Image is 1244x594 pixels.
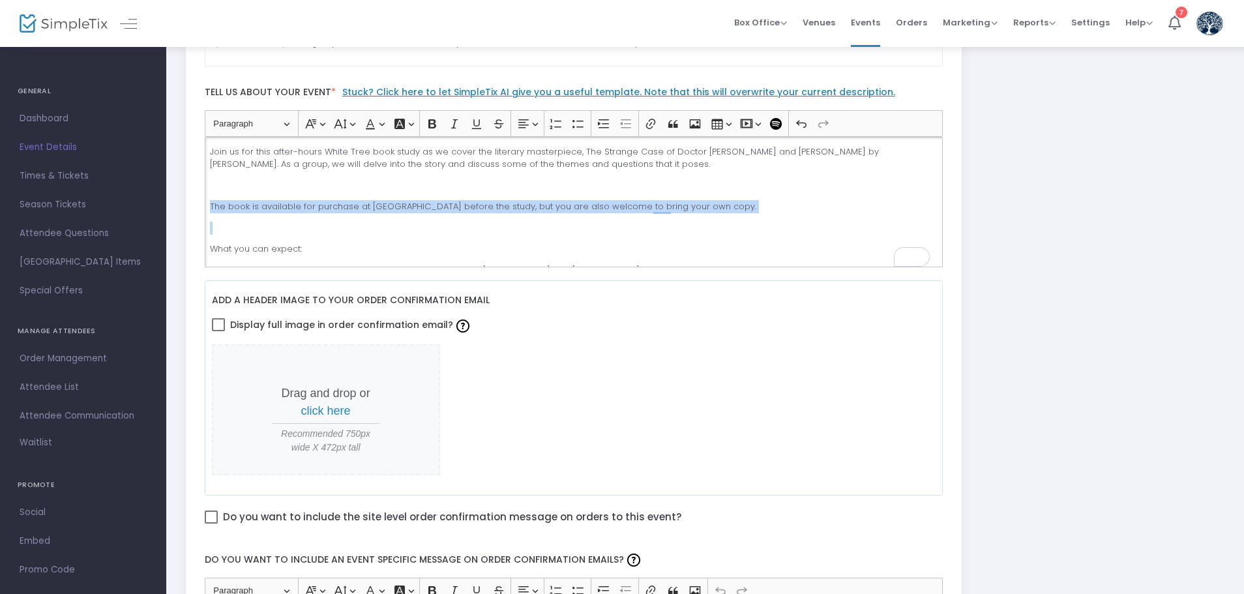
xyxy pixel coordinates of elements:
label: Do you want to include an event specific message on order confirmation emails? [198,542,949,577]
span: Times & Tickets [20,168,147,185]
span: Waitlist [20,436,52,449]
img: question-mark [627,554,640,567]
div: 7 [1176,7,1187,18]
p: What you can expect: [210,243,937,256]
span: Attendee Questions [20,225,147,242]
span: Marketing [943,16,998,29]
li: An engaging discussion about The Strange Case of Doctor [PERSON_NAME] and [PERSON_NAME] [227,264,937,277]
span: Paragraph [213,116,281,132]
span: Event Details [20,139,147,156]
span: Attendee Communication [20,408,147,424]
span: Promo Code [20,561,147,578]
span: [GEOGRAPHIC_DATA] Items [20,254,147,271]
h4: GENERAL [18,78,149,104]
img: question-mark [456,319,469,333]
span: Special Offers [20,282,147,299]
label: Tell us about your event [198,80,949,110]
span: Help [1125,16,1153,29]
div: Editor toolbar [205,110,943,136]
span: click here [301,404,351,417]
span: Dashboard [20,110,147,127]
span: Social [20,504,147,521]
a: Stuck? Click here to let SimpleTix AI give you a useful template. Note that this will overwrite y... [342,85,895,98]
span: Venues [803,6,835,39]
span: Order Management [20,350,147,367]
span: Settings [1071,6,1110,39]
span: Do you want to include the site level order confirmation message on orders to this event? [223,509,681,526]
span: Reports [1013,16,1056,29]
p: Drag and drop or [272,385,380,420]
h4: PROMOTE [18,472,149,498]
label: Add a header image to your order confirmation email [212,288,490,314]
p: Join us for this after-hours White Tree book study as we cover the literary masterpiece, The Stra... [210,145,937,171]
span: Embed [20,533,147,550]
span: Season Tickets [20,196,147,213]
span: Attendee List [20,379,147,396]
span: Events [851,6,880,39]
div: To enrich screen reader interactions, please activate Accessibility in Grammarly extension settings [205,137,943,267]
span: Display full image in order confirmation email? [230,314,473,336]
h4: MANAGE ATTENDEES [18,318,149,344]
button: Paragraph [207,113,295,134]
span: Orders [896,6,927,39]
p: The book is available for purchase at [GEOGRAPHIC_DATA] before the study, but you are also welcom... [210,200,937,213]
span: Box Office [734,16,787,29]
span: Recommended 750px wide X 472px tall [272,427,380,454]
